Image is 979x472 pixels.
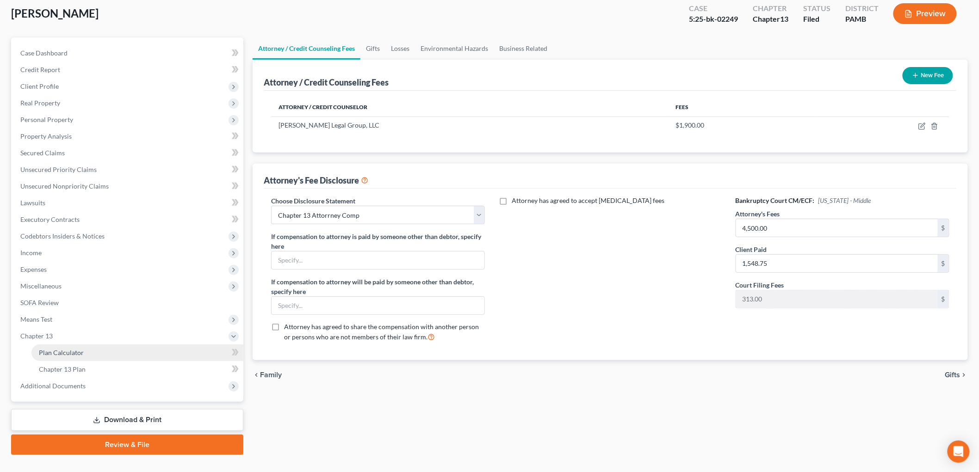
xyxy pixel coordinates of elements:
input: 0.00 [736,290,938,308]
span: Attorney has agreed to share the compensation with another person or persons who are not members ... [284,323,479,341]
span: Unsecured Priority Claims [20,166,97,173]
a: Property Analysis [13,128,243,145]
div: $ [938,290,949,308]
div: Filed [803,14,830,25]
div: Status [803,3,830,14]
button: Gifts chevron_right [945,371,968,379]
span: Expenses [20,265,47,273]
label: Client Paid [736,245,767,254]
div: Open Intercom Messenger [948,441,970,463]
span: 13 [780,14,788,23]
a: Unsecured Nonpriority Claims [13,178,243,195]
a: Plan Calculator [31,344,243,361]
label: Court Filing Fees [736,280,784,290]
a: Chapter 13 Plan [31,361,243,378]
label: Choose Disclosure Statement [271,196,355,206]
a: Review & File [11,435,243,455]
label: Attorney's Fees [736,209,780,219]
span: [PERSON_NAME] [11,6,99,20]
span: Family [260,371,282,379]
span: Attorney has agreed to accept [MEDICAL_DATA] fees [512,196,664,204]
div: $ [938,219,949,237]
div: Chapter [753,3,788,14]
span: Property Analysis [20,132,72,140]
span: SOFA Review [20,299,59,306]
div: Chapter [753,14,788,25]
a: Download & Print [11,409,243,431]
h6: Bankruptcy Court CM/ECF: [736,196,949,205]
button: Preview [893,3,957,24]
div: Case [689,3,738,14]
input: Specify... [272,297,484,314]
div: PAMB [845,14,879,25]
label: If compensation to attorney is paid by someone other than debtor, specify here [271,232,485,251]
span: Attorney / Credit Counselor [279,104,367,110]
button: New Fee [903,67,953,84]
span: $1,900.00 [675,121,704,129]
button: chevron_left Family [253,371,282,379]
input: Specify... [272,251,484,269]
span: Chapter 13 [20,332,53,340]
span: [PERSON_NAME] Legal Group, LLC [279,121,379,129]
span: Means Test [20,315,52,323]
a: Losses [385,37,415,60]
span: Credit Report [20,66,60,74]
div: 5:25-bk-02249 [689,14,738,25]
span: Executory Contracts [20,215,80,223]
a: SOFA Review [13,294,243,311]
div: $ [938,255,949,272]
i: chevron_left [253,371,260,379]
a: Lawsuits [13,195,243,211]
span: Real Property [20,99,60,107]
a: Case Dashboard [13,45,243,61]
span: Secured Claims [20,149,65,157]
a: Credit Report [13,61,243,78]
a: Gifts [360,37,385,60]
a: Secured Claims [13,145,243,161]
i: chevron_right [960,371,968,379]
span: Gifts [945,371,960,379]
div: Attorney / Credit Counseling Fees [264,77,389,88]
a: Attorney / Credit Counseling Fees [253,37,360,60]
span: Chapter 13 Plan [39,365,86,373]
span: Lawsuits [20,199,45,207]
span: Codebtors Insiders & Notices [20,232,105,240]
a: Executory Contracts [13,211,243,228]
span: Fees [675,104,688,110]
span: Plan Calculator [39,349,84,356]
div: Attorney's Fee Disclosure [264,175,368,186]
a: Environmental Hazards [415,37,494,60]
span: Miscellaneous [20,282,62,290]
label: If compensation to attorney will be paid by someone other than debtor, specify here [271,277,485,296]
span: Personal Property [20,116,73,123]
span: Client Profile [20,82,59,90]
a: Unsecured Priority Claims [13,161,243,178]
span: Unsecured Nonpriority Claims [20,182,109,190]
div: District [845,3,879,14]
input: 0.00 [736,255,938,272]
span: Case Dashboard [20,49,68,57]
a: Business Related [494,37,553,60]
span: Additional Documents [20,382,86,390]
input: 0.00 [736,219,938,237]
span: [US_STATE] - Middle [818,196,871,204]
span: Income [20,249,42,257]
